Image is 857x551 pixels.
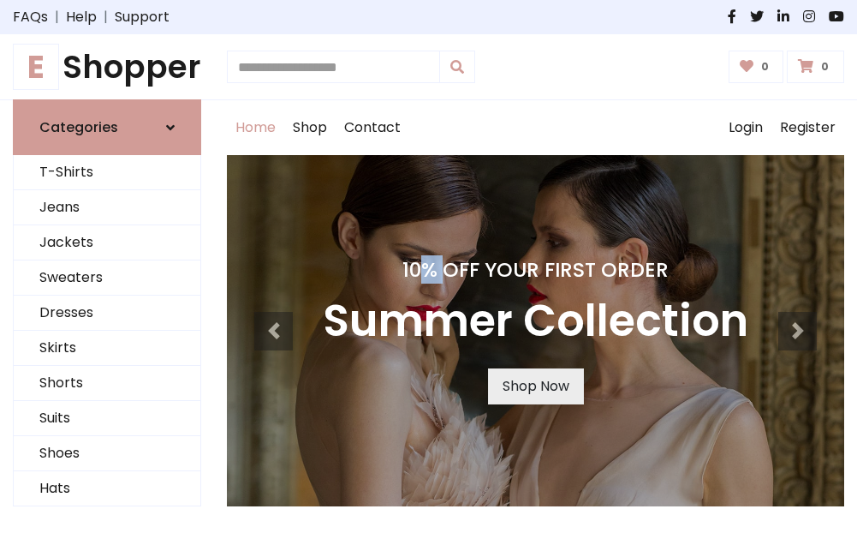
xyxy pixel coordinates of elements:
a: EShopper [13,48,201,86]
span: E [13,44,59,90]
h6: Categories [39,119,118,135]
span: 0 [817,59,833,75]
span: 0 [757,59,773,75]
a: Jackets [14,225,200,261]
a: Login [720,100,771,155]
span: | [48,7,66,27]
a: Shop [284,100,336,155]
a: FAQs [13,7,48,27]
a: Suits [14,401,200,436]
a: Skirts [14,331,200,366]
a: Jeans [14,190,200,225]
h4: 10% Off Your First Order [323,258,748,282]
a: Register [771,100,844,155]
a: 0 [729,51,784,83]
a: Dresses [14,296,200,331]
a: Help [66,7,97,27]
h3: Summer Collection [323,296,748,348]
span: | [97,7,115,27]
a: Support [115,7,170,27]
a: T-Shirts [14,155,200,190]
a: Categories [13,99,201,155]
a: Contact [336,100,409,155]
a: Shoes [14,436,200,471]
a: 0 [787,51,844,83]
a: Shop Now [488,368,584,404]
a: Shorts [14,366,200,401]
a: Sweaters [14,261,200,296]
h1: Shopper [13,48,201,86]
a: Hats [14,471,200,506]
a: Home [227,100,284,155]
